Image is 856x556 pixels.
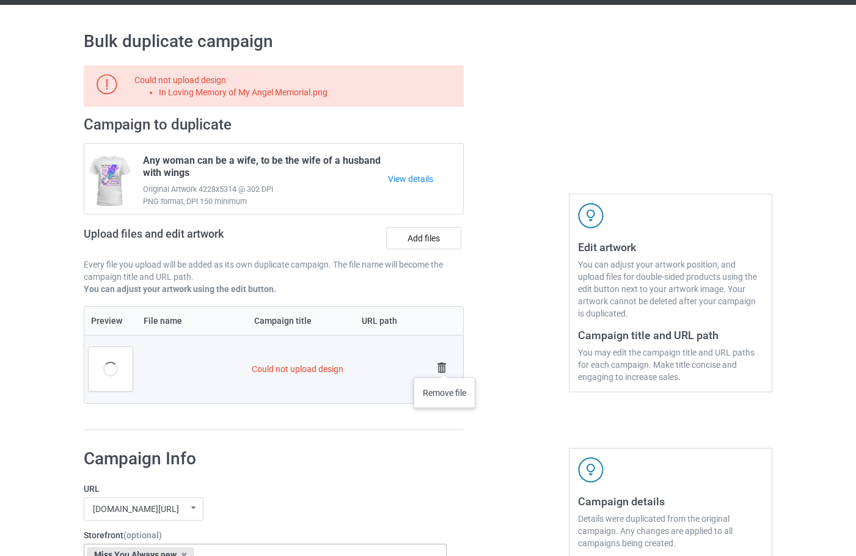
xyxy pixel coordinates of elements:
th: File name [137,307,247,335]
td: Could not upload design [247,335,428,403]
img: svg+xml;base64,PD94bWwgdmVyc2lvbj0iMS4wIiBlbmNvZGluZz0iVVRGLTgiPz4KPHN2ZyB3aWR0aD0iMjhweCIgaGVpZ2... [433,359,450,376]
img: svg+xml;base64,PD94bWwgdmVyc2lvbj0iMS4wIiBlbmNvZGluZz0iVVRGLTgiPz4KPHN2ZyB3aWR0aD0iNDJweCIgaGVpZ2... [578,457,604,483]
label: Add files [386,227,461,249]
div: You may edit the campaign title and URL paths for each campaign. Make title concise and engaging ... [578,346,763,383]
h3: Edit artwork [578,240,763,254]
div: Details were duplicated from the original campaign. Any changes are applied to all campaigns bein... [578,513,763,549]
h1: Bulk duplicate campaign [84,31,772,53]
li: In Loving Memory of My Angel Memorial.png [159,86,459,98]
h3: Campaign details [578,494,763,508]
img: svg+xml;base64,PD94bWwgdmVyc2lvbj0iMS4wIiBlbmNvZGluZz0iVVRGLTgiPz4KPHN2ZyB3aWR0aD0iNDJweCIgaGVpZ2... [578,203,604,229]
a: View details [388,173,463,185]
img: svg+xml;base64,PD94bWwgdmVyc2lvbj0iMS4wIiBlbmNvZGluZz0iVVRGLTgiPz4KPHN2ZyB3aWR0aD0iMTlweCIgaGVpZ2... [97,74,117,95]
span: Any woman can be a wife, to be the wife of a husband with wings [143,155,388,183]
h1: Campaign Info [84,448,447,470]
th: Campaign title [247,307,354,335]
th: URL path [355,307,429,335]
span: (optional) [123,530,162,540]
div: Remove file [414,378,475,408]
label: Storefront [84,529,447,541]
h2: Upload files and edit artwork [84,227,312,250]
h3: Campaign title and URL path [578,328,763,342]
div: Could not upload design [134,74,459,98]
th: Preview [84,307,137,335]
div: You can adjust your artwork position, and upload files for double-sided products using the edit b... [578,258,763,320]
b: You can adjust your artwork using the edit button. [84,284,276,294]
p: Every file you upload will be added as its own duplicate campaign. The file name will become the ... [84,258,464,283]
span: PNG format, DPI 150 minimum [143,196,388,208]
span: Original Artwork 4228x5314 @ 302 DPI [143,183,388,196]
div: [DOMAIN_NAME][URL] [93,505,179,513]
label: URL [84,483,447,495]
h2: Campaign to duplicate [84,115,464,134]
